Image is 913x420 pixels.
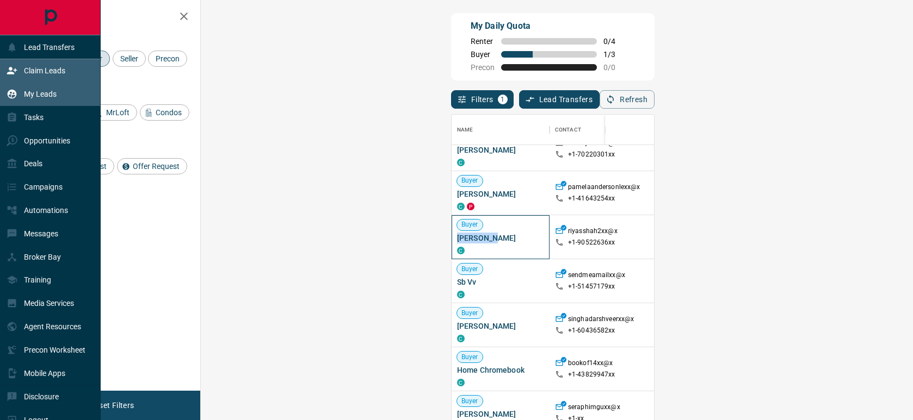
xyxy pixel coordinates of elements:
[457,291,465,298] div: condos.ca
[457,365,544,375] span: Home Chromebook
[117,158,187,174] div: Offer Request
[600,90,655,109] button: Refresh
[568,315,634,326] p: singhadarshveerxx@x
[568,227,618,238] p: riyasshah2xx@x
[603,63,627,72] span: 0 / 0
[102,108,133,117] span: MrLoft
[568,150,615,159] p: +1- 70220301xx
[113,51,146,67] div: Seller
[457,220,483,229] span: Buyer
[568,194,615,203] p: +1- 41643254xx
[467,203,474,210] div: property.ca
[457,115,473,145] div: Name
[457,335,465,342] div: condos.ca
[457,409,544,419] span: [PERSON_NAME]
[568,271,625,282] p: sendmeamailxx@x
[457,176,483,185] span: Buyer
[129,162,183,171] span: Offer Request
[457,321,544,331] span: [PERSON_NAME]
[140,104,189,121] div: Condos
[603,37,627,46] span: 0 / 4
[499,96,507,103] span: 1
[457,145,544,155] span: [PERSON_NAME]
[471,63,495,72] span: Precon
[457,233,544,243] span: [PERSON_NAME]
[152,108,186,117] span: Condos
[457,353,483,362] span: Buyer
[452,115,550,145] div: Name
[457,189,544,199] span: [PERSON_NAME]
[568,359,613,370] p: bookof14xx@x
[457,247,465,254] div: condos.ca
[471,20,627,33] p: My Daily Quota
[568,238,615,247] p: +1- 90522636xx
[471,50,495,59] span: Buyer
[457,379,465,386] div: condos.ca
[603,50,627,59] span: 1 / 3
[568,183,640,194] p: pamelaandersonlexx@x
[457,265,483,274] span: Buyer
[568,326,615,335] p: +1- 60436582xx
[457,397,483,406] span: Buyer
[90,104,137,121] div: MrLoft
[457,309,483,318] span: Buyer
[457,159,465,166] div: condos.ca
[457,203,465,210] div: condos.ca
[152,54,183,63] span: Precon
[148,51,187,67] div: Precon
[550,115,637,145] div: Contact
[35,11,189,24] h2: Filters
[457,277,544,287] span: Sb Vv
[116,54,142,63] span: Seller
[519,90,600,109] button: Lead Transfers
[568,403,620,414] p: seraphimguxx@x
[83,396,141,415] button: Reset Filters
[555,115,581,145] div: Contact
[568,282,615,291] p: +1- 51457179xx
[568,370,615,379] p: +1- 43829947xx
[451,90,514,109] button: Filters1
[471,37,495,46] span: Renter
